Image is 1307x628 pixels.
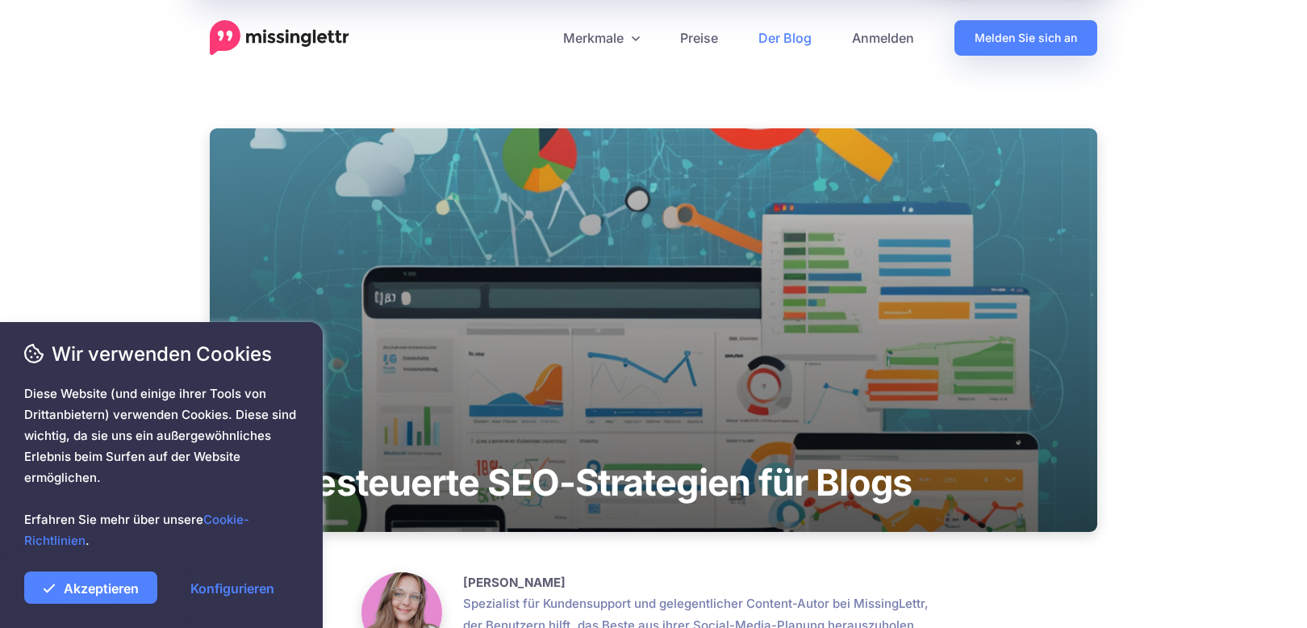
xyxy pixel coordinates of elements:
font: Konfigurieren [190,580,274,597]
font: Merkmale [563,30,624,46]
a: Heim [210,20,349,56]
font: Der Blog [758,30,812,46]
font: Diese Website (und einige ihrer Tools von Drittanbietern) verwenden Cookies. Diese sind wichtig, ... [24,386,296,485]
a: Preise [660,20,738,56]
font: KI-gesteuerte SEO-Strategien für Blogs [242,460,912,504]
font: . [86,533,90,548]
font: Preise [680,30,718,46]
font: [PERSON_NAME] [463,575,566,590]
a: Melden Sie sich an [954,20,1097,56]
font: Wir verwenden Cookies [52,342,272,366]
font: Akzeptieren [64,580,139,597]
font: Erfahren Sie mehr über unsere [24,512,203,527]
a: Merkmale [543,20,660,56]
font: Anmelden [852,30,914,46]
font: Melden Sie sich an [975,31,1077,45]
a: Der Blog [738,20,832,56]
a: Anmelden [832,20,934,56]
a: Akzeptieren [24,571,157,604]
a: Konfigurieren [165,571,299,604]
